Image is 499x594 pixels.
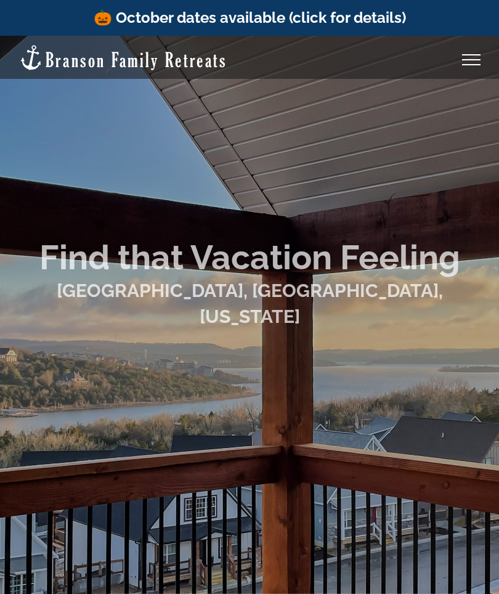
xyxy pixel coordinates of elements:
[39,237,460,277] b: Find that Vacation Feeling
[94,9,406,26] a: 🎃 October dates available (click for details)
[157,338,342,431] iframe: Branson Family Retreats - Opens on Book page - Availability/Property Search Widget
[18,278,481,330] h1: [GEOGRAPHIC_DATA], [GEOGRAPHIC_DATA], [US_STATE]
[447,54,496,65] a: Toggle Menu
[18,44,227,71] img: Branson Family Retreats Logo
